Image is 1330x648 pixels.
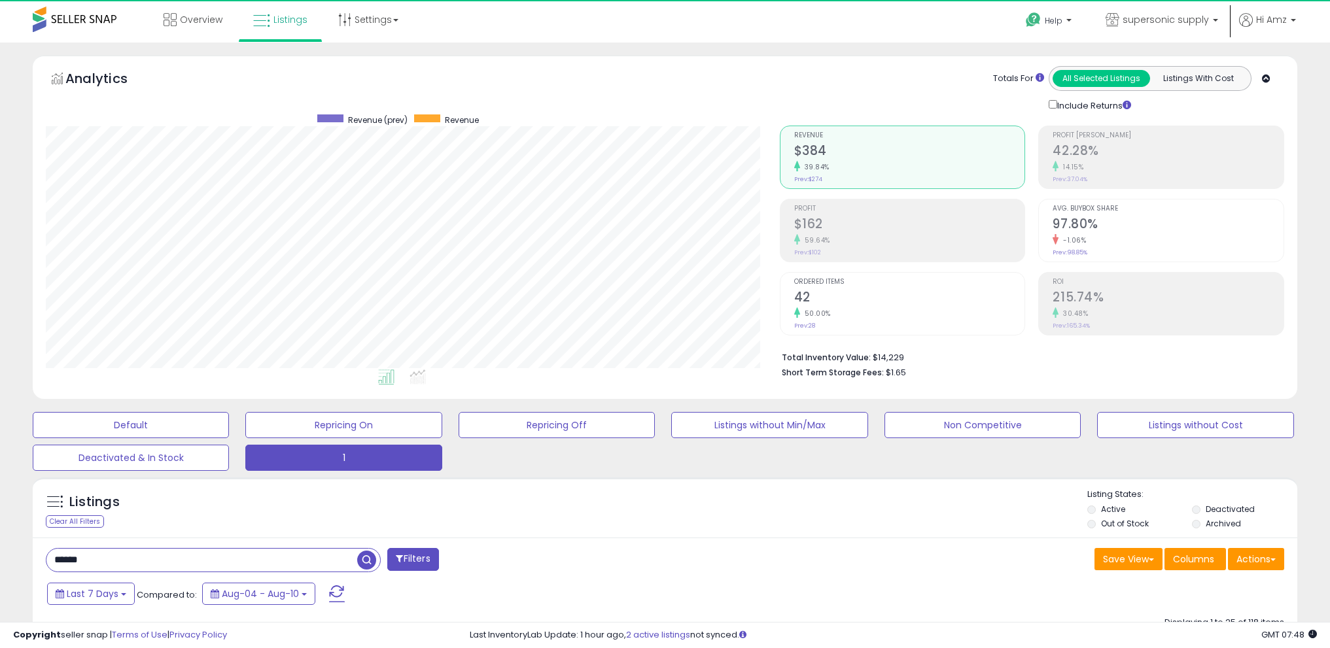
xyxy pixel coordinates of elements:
[993,73,1044,85] div: Totals For
[387,548,438,571] button: Filters
[794,248,821,256] small: Prev: $102
[1164,548,1226,570] button: Columns
[245,412,442,438] button: Repricing On
[800,309,831,318] small: 50.00%
[1228,548,1284,570] button: Actions
[1053,132,1284,139] span: Profit [PERSON_NAME]
[47,583,135,605] button: Last 7 Days
[1149,70,1247,87] button: Listings With Cost
[348,114,408,126] span: Revenue (prev)
[794,216,1025,234] h2: $162
[1053,143,1284,161] h2: 42.28%
[1015,2,1085,43] a: Help
[137,588,197,601] span: Compared to:
[782,367,884,378] b: Short Term Storage Fees:
[1053,290,1284,307] h2: 215.74%
[33,412,229,438] button: Default
[65,69,153,91] h5: Analytics
[180,13,222,26] span: Overview
[1101,503,1125,515] label: Active
[1045,15,1062,26] span: Help
[69,493,120,511] h5: Listings
[1053,175,1087,183] small: Prev: 37.04%
[1101,518,1149,529] label: Out of Stock
[169,628,227,641] a: Privacy Policy
[1053,216,1284,234] h2: 97.80%
[794,132,1025,139] span: Revenue
[459,412,655,438] button: Repricing Off
[1206,518,1241,529] label: Archived
[1053,248,1087,256] small: Prev: 98.85%
[245,445,442,471] button: 1
[1206,503,1255,515] label: Deactivated
[671,412,867,438] button: Listings without Min/Max
[1059,162,1083,172] small: 14.15%
[46,515,104,528] div: Clear All Filters
[800,162,830,172] small: 39.84%
[202,583,315,605] button: Aug-04 - Aug-10
[222,587,299,600] span: Aug-04 - Aug-10
[1123,13,1209,26] span: supersonic supply
[13,628,61,641] strong: Copyright
[1173,553,1214,566] span: Columns
[782,352,871,363] b: Total Inventory Value:
[1053,70,1150,87] button: All Selected Listings
[1097,412,1293,438] button: Listings without Cost
[794,143,1025,161] h2: $384
[1261,628,1317,641] span: 2025-08-18 07:48 GMT
[112,628,167,641] a: Terms of Use
[33,445,229,471] button: Deactivated & In Stock
[794,205,1025,213] span: Profit
[800,235,830,245] small: 59.64%
[1039,97,1147,112] div: Include Returns
[1053,205,1284,213] span: Avg. Buybox Share
[794,279,1025,286] span: Ordered Items
[1256,13,1287,26] span: Hi Amz
[626,628,690,641] a: 2 active listings
[1087,488,1297,501] p: Listing States:
[1053,322,1090,330] small: Prev: 165.34%
[794,290,1025,307] h2: 42
[1025,12,1041,28] i: Get Help
[884,412,1081,438] button: Non Competitive
[1094,548,1163,570] button: Save View
[794,322,815,330] small: Prev: 28
[1239,13,1296,43] a: Hi Amz
[67,587,118,600] span: Last 7 Days
[445,114,479,126] span: Revenue
[782,349,1274,364] li: $14,229
[13,629,227,641] div: seller snap | |
[273,13,307,26] span: Listings
[1059,235,1086,245] small: -1.06%
[886,366,906,379] span: $1.65
[1053,279,1284,286] span: ROI
[794,175,822,183] small: Prev: $274
[470,629,1317,641] div: Last InventoryLab Update: 1 hour ago, not synced.
[1059,309,1088,318] small: 30.48%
